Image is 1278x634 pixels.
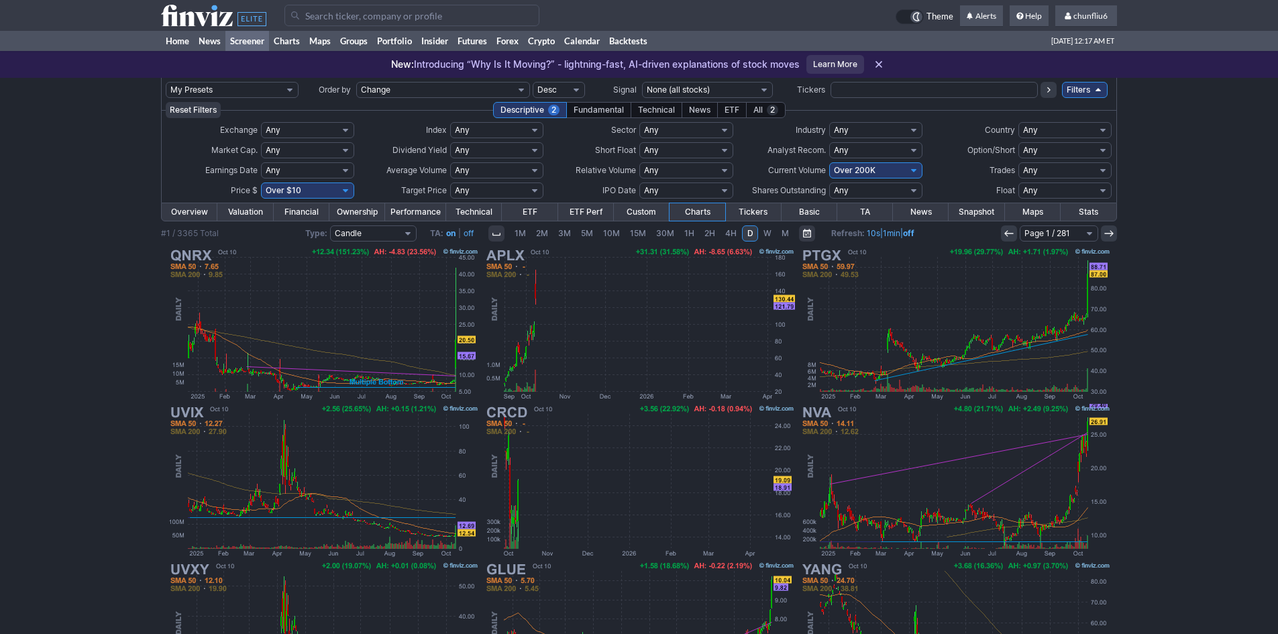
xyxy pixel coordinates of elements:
a: off [464,228,474,238]
a: Filters [1062,82,1108,98]
div: Fundamental [566,102,631,118]
img: UVIX - 2x Long VIX Futures ETF - Stock Price Chart [166,403,480,560]
a: 1H [680,225,699,242]
a: M [777,225,794,242]
span: W [763,228,771,238]
span: Signal [613,85,637,95]
span: 10M [603,228,620,238]
a: Theme [896,9,953,24]
a: Crypto [523,31,560,51]
a: Insider [417,31,453,51]
span: Exchange [220,125,258,135]
span: 30M [656,228,674,238]
a: TA [837,203,893,221]
a: 1min [883,228,900,238]
div: All [746,102,786,118]
span: Sector [611,125,636,135]
span: Index [426,125,447,135]
span: | | [831,227,914,240]
span: Shares Outstanding [752,185,826,195]
a: Forex [492,31,523,51]
span: Price $ [231,185,258,195]
button: Reset Filters [166,102,221,118]
span: Short Float [595,145,636,155]
span: Trades [990,165,1015,175]
span: 15M [630,228,646,238]
a: Charts [269,31,305,51]
a: 10M [598,225,625,242]
a: 15M [625,225,651,242]
a: Portfolio [372,31,417,51]
span: 2H [704,228,715,238]
span: Relative Volume [576,165,636,175]
img: CRCD - T-REX 2X Inverse CRCL Daily Target ETF - Stock Price Chart [482,403,796,560]
span: Current Volume [768,165,826,175]
a: 3M [553,225,576,242]
img: QNRX - Quoin Pharmaceuticals Ltd ADR - Stock Price Chart [166,246,480,403]
span: chunfliu6 [1073,11,1108,21]
div: Technical [631,102,682,118]
input: Search [284,5,539,26]
a: Futures [453,31,492,51]
span: Market Cap. [211,145,258,155]
a: 30M [651,225,679,242]
span: IPO Date [602,185,636,195]
span: 5M [581,228,593,238]
a: News [893,203,949,221]
span: Theme [926,9,953,24]
a: Financial [274,203,329,221]
b: Refresh: [831,228,865,238]
a: ETF Perf [558,203,614,221]
a: Ownership [329,203,385,221]
a: W [759,225,776,242]
a: off [903,228,914,238]
span: Target Price [401,185,447,195]
span: 2M [536,228,548,238]
img: APLX - Tradr 2X Long APLD Daily ETF - Stock Price Chart [482,246,796,403]
a: 1M [510,225,531,242]
a: 2H [700,225,720,242]
a: Alerts [960,5,1003,27]
button: Range [799,225,815,242]
span: Float [996,185,1015,195]
a: 4H [721,225,741,242]
a: Charts [670,203,725,221]
span: Country [985,125,1015,135]
a: Calendar [560,31,604,51]
div: News [682,102,718,118]
span: Dividend Yield [392,145,447,155]
a: News [194,31,225,51]
span: New: [391,58,414,70]
a: Stats [1061,203,1116,221]
span: 1H [684,228,694,238]
a: 10s [867,228,880,238]
img: NVA - Nova Minerals Limited ADR - Stock Price Chart [798,403,1112,560]
a: Maps [1005,203,1061,221]
a: chunfliu6 [1055,5,1117,27]
div: ETF [717,102,747,118]
a: Basic [782,203,837,221]
span: Industry [796,125,826,135]
a: Screener [225,31,269,51]
span: [DATE] 12:17 AM ET [1051,31,1114,51]
span: 2 [767,105,778,115]
a: ETF [502,203,557,221]
a: D [742,225,758,242]
span: 3M [558,228,571,238]
span: Analyst Recom. [767,145,826,155]
span: D [747,228,753,238]
a: Help [1010,5,1049,27]
a: Valuation [217,203,273,221]
a: Overview [162,203,217,221]
span: Earnings Date [205,165,258,175]
a: Backtests [604,31,652,51]
span: Option/Short [967,145,1015,155]
span: | [458,228,461,238]
span: 1M [515,228,526,238]
a: on [446,228,456,238]
a: Tickers [725,203,781,221]
div: Descriptive [493,102,567,118]
a: Custom [614,203,670,221]
a: Groups [335,31,372,51]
